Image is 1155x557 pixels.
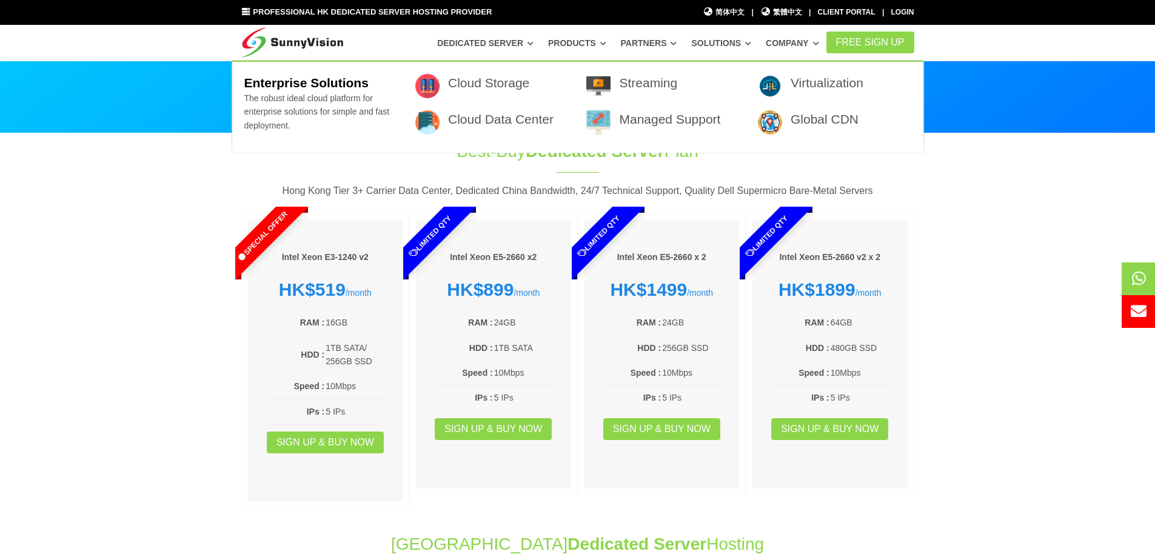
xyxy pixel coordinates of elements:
[448,112,554,126] a: Cloud Data Center
[266,252,385,264] h6: Intel Xeon E3-1240 v2
[279,279,346,299] strong: HK$519
[325,315,384,330] td: 16GB
[244,76,368,90] b: Enterprise Solutions
[267,432,384,453] a: Sign up & Buy Now
[325,341,384,369] td: 1TB SATA/ 256GB SSD
[771,252,889,264] h6: Intel Xeon E5-2660 v2 x 2
[494,341,553,355] td: 1TB SATA
[703,7,745,18] a: 简体中文
[294,381,325,391] b: Speed :
[586,110,611,135] img: 009-technical-support.png
[798,368,829,378] b: Speed :
[241,183,914,199] p: Hong Kong Tier 3+ Carrier Data Center, Dedicated China Bandwidth, 24/7 Technical Support, Quality...
[619,112,720,126] a: Managed Support
[637,343,661,353] b: HDD :
[462,368,493,378] b: Speed :
[301,350,324,359] b: HDD :
[325,404,384,419] td: 5 IPs
[437,32,534,54] a: Dedicated Server
[415,110,440,135] img: 003-server-1.png
[468,318,492,327] b: RAM :
[603,252,721,264] h6: Intel Xeon E5-2660 x 2
[434,279,553,301] div: /month
[469,343,493,353] b: HDD :
[760,7,802,18] a: 繁體中文
[567,535,706,553] span: Dedicated Server
[882,7,884,18] li: |
[475,393,493,402] b: IPs :
[661,341,721,355] td: 256GB SSD
[619,76,677,90] a: Streaming
[891,8,914,16] a: Login
[637,318,661,327] b: RAM :
[811,393,829,402] b: IPs :
[818,8,875,16] a: Client Portal
[716,185,818,287] span: Limited Qty
[691,32,751,54] a: Solutions
[631,368,661,378] b: Speed :
[771,279,889,301] div: /month
[806,343,829,353] b: HDD :
[211,185,313,287] span: Special Offer
[661,390,721,405] td: 5 IPs
[448,76,529,90] a: Cloud Storage
[586,74,611,98] img: 007-video-player.png
[830,390,889,405] td: 5 IPs
[241,532,914,556] h1: [GEOGRAPHIC_DATA] Hosting
[494,365,553,380] td: 10Mbps
[791,76,863,90] a: Virtualization
[758,74,782,98] img: flat-cloud-in-out.png
[253,7,492,16] span: Professional HK Dedicated Server Hosting Provider
[325,379,384,393] td: 10Mbps
[771,418,888,440] a: Sign up & Buy Now
[610,279,687,299] strong: HK$1499
[621,32,677,54] a: Partners
[809,7,811,18] li: |
[661,315,721,330] td: 24GB
[547,185,649,287] span: Limited Qty
[415,74,440,98] img: 001-data.png
[643,393,661,402] b: IPs :
[791,112,859,126] a: Global CDN
[266,279,385,301] div: /month
[805,318,829,327] b: RAM :
[447,279,514,299] strong: HK$899
[494,315,553,330] td: 24GB
[380,185,481,287] span: Limited Qty
[603,418,720,440] a: Sign up & Buy Now
[244,93,389,130] span: The robust ideal cloud platform for enterprise solutions for simple and fast deployment.
[778,279,855,299] strong: HK$1899
[603,279,721,301] div: /month
[661,365,721,380] td: 10Mbps
[300,318,324,327] b: RAM :
[830,341,889,355] td: 480GB SSD
[766,32,819,54] a: Company
[826,32,914,53] a: FREE Sign Up
[548,32,606,54] a: Products
[830,365,889,380] td: 10Mbps
[232,61,923,153] div: Solutions
[434,252,553,264] h6: Intel Xeon E5-2660 x2
[494,390,553,405] td: 5 IPs
[830,315,889,330] td: 64GB
[758,110,782,135] img: 005-location.png
[435,418,552,440] a: Sign up & Buy Now
[307,407,325,416] b: IPs :
[751,7,753,18] li: |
